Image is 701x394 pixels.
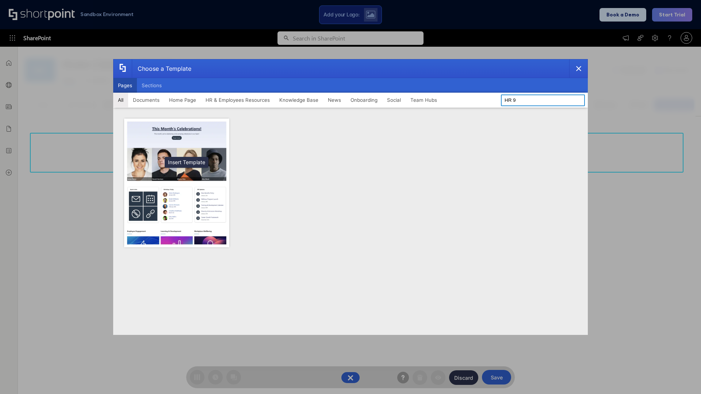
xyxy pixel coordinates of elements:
[323,93,346,107] button: News
[113,93,128,107] button: All
[501,94,585,106] input: Search
[113,59,588,335] div: template selector
[132,59,191,78] div: Choose a Template
[137,78,166,93] button: Sections
[275,93,323,107] button: Knowledge Base
[346,93,382,107] button: Onboarding
[201,93,275,107] button: HR & Employees Resources
[113,78,137,93] button: Pages
[382,93,406,107] button: Social
[164,93,201,107] button: Home Page
[664,359,701,394] iframe: Chat Widget
[128,93,164,107] button: Documents
[406,93,442,107] button: Team Hubs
